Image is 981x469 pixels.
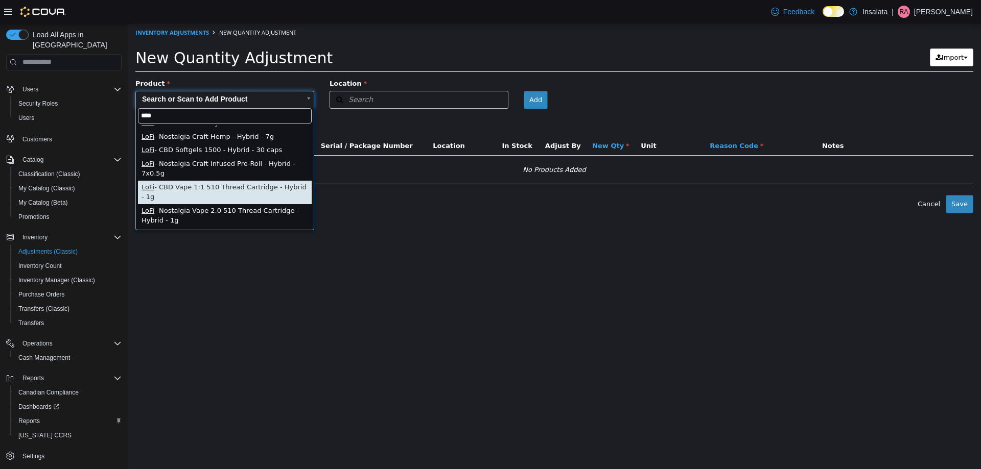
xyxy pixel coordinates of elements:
[10,134,184,157] div: - Nostalgia Craft Infused Pre-Roll - Hybrid - 7x0.5g
[18,388,79,397] span: Canadian Compliance
[14,182,79,194] a: My Catalog (Classic)
[10,385,126,400] button: Canadian Compliance
[900,6,908,18] span: RA
[14,288,69,301] a: Purchase Orders
[914,6,973,18] p: [PERSON_NAME]
[22,135,52,143] span: Customers
[18,372,48,384] button: Reports
[14,109,27,117] span: LoFi
[14,122,27,130] span: LoFi
[18,450,49,462] a: Settings
[14,401,122,413] span: Dashboards
[18,213,50,221] span: Promotions
[14,97,122,110] span: Security Roles
[14,415,44,427] a: Reports
[14,97,62,110] a: Security Roles
[18,154,48,166] button: Catalog
[18,248,78,256] span: Adjustments (Classic)
[783,7,814,17] span: Feedback
[10,96,126,111] button: Security Roles
[10,316,126,330] button: Transfers
[14,303,122,315] span: Transfers (Classic)
[18,83,122,95] span: Users
[2,153,126,167] button: Catalog
[14,274,99,286] a: Inventory Manager (Classic)
[14,352,74,364] a: Cash Management
[20,7,66,17] img: Cova
[18,199,68,207] span: My Catalog (Beta)
[10,181,126,195] button: My Catalog (Classic)
[14,112,38,124] a: Users
[10,302,126,316] button: Transfers (Classic)
[10,414,126,428] button: Reports
[10,157,184,181] div: - CBD Vape 1:1 510 Thread Cartridge - Hybrid - 1g
[18,231,52,243] button: Inventory
[10,244,126,259] button: Adjustments (Classic)
[18,417,40,425] span: Reports
[18,305,69,313] span: Transfers (Classic)
[14,317,122,329] span: Transfers
[18,337,57,350] button: Operations
[10,111,126,125] button: Users
[14,429,76,441] a: [US_STATE] CCRS
[14,168,84,180] a: Classification (Classic)
[10,195,126,210] button: My Catalog (Beta)
[14,196,72,209] a: My Catalog (Beta)
[14,245,82,258] a: Adjustments (Classic)
[10,120,184,134] div: - CBD Softgels 1500 - Hybrid - 30 caps
[2,371,126,385] button: Reports
[14,182,122,194] span: My Catalog (Classic)
[18,133,56,145] a: Customers
[18,184,75,192] span: My Catalog (Classic)
[18,100,58,108] span: Security Roles
[14,274,122,286] span: Inventory Manager (Classic)
[10,259,126,273] button: Inventory Count
[18,354,70,362] span: Cash Management
[14,303,74,315] a: Transfers (Classic)
[823,6,844,17] input: Dark Mode
[14,429,122,441] span: Washington CCRS
[18,132,122,145] span: Customers
[2,449,126,463] button: Settings
[14,245,122,258] span: Adjustments (Classic)
[14,288,122,301] span: Purchase Orders
[14,211,122,223] span: Promotions
[2,131,126,146] button: Customers
[10,351,126,365] button: Cash Management
[14,386,83,399] a: Canadian Compliance
[892,6,894,18] p: |
[10,287,126,302] button: Purchase Orders
[14,352,122,364] span: Cash Management
[14,260,122,272] span: Inventory Count
[10,428,126,442] button: [US_STATE] CCRS
[18,262,62,270] span: Inventory Count
[22,339,53,348] span: Operations
[22,156,43,164] span: Catalog
[14,317,48,329] a: Transfers
[18,290,65,299] span: Purchase Orders
[2,336,126,351] button: Operations
[14,168,122,180] span: Classification (Classic)
[10,107,184,120] div: - Nostalgia Craft Hemp - Hybrid - 7g
[14,136,27,144] span: LoFi
[14,415,122,427] span: Reports
[862,6,887,18] p: Insalata
[18,403,59,411] span: Dashboards
[22,233,48,241] span: Inventory
[18,431,72,439] span: [US_STATE] CCRS
[14,386,122,399] span: Canadian Compliance
[14,401,63,413] a: Dashboards
[10,167,126,181] button: Classification (Classic)
[767,2,819,22] a: Feedback
[14,183,27,191] span: LoFi
[18,372,122,384] span: Reports
[14,260,66,272] a: Inventory Count
[14,160,27,167] span: LoFi
[18,231,122,243] span: Inventory
[10,181,184,204] div: - Nostalgia Vape 2.0 510 Thread Cartridge - Hybrid - 1g
[18,170,80,178] span: Classification (Classic)
[22,452,44,460] span: Settings
[10,400,126,414] a: Dashboards
[18,154,122,166] span: Catalog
